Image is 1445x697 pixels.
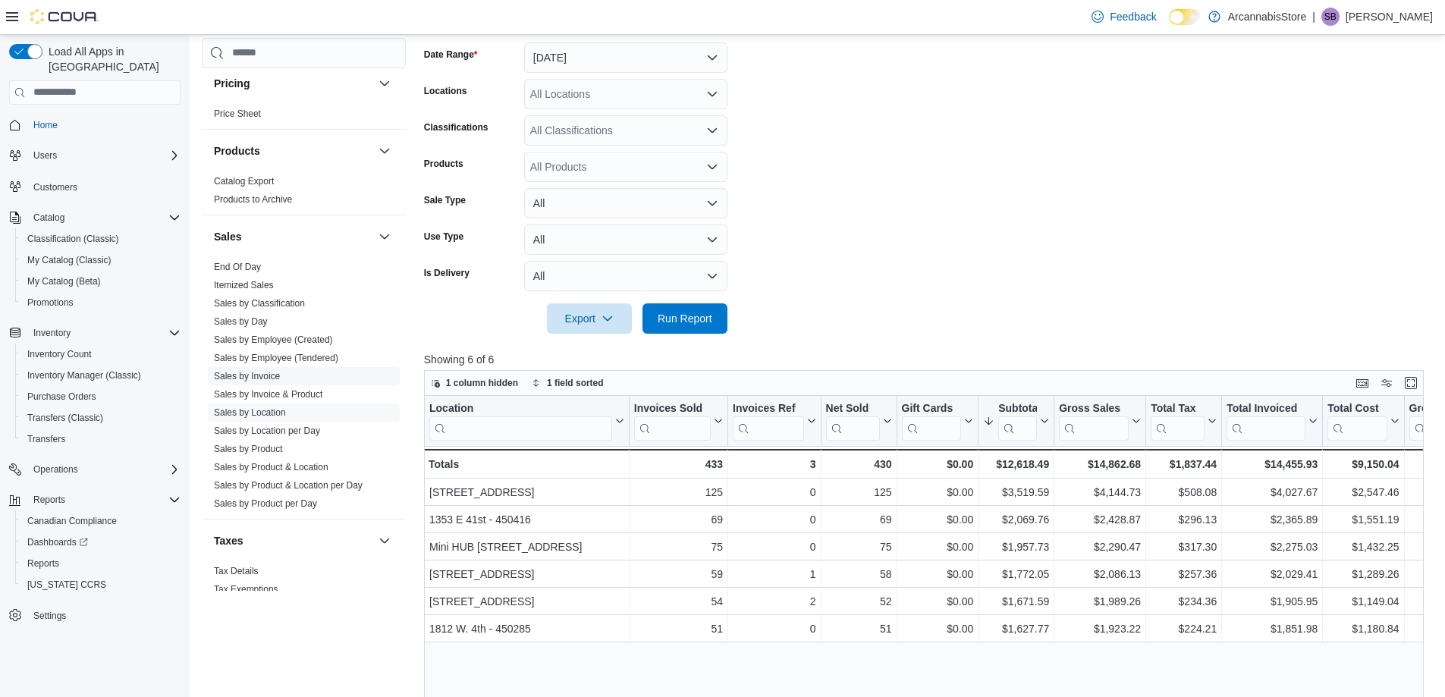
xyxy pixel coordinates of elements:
button: Promotions [15,292,187,313]
div: 54 [634,592,723,611]
a: Tax Exemptions [214,584,278,595]
a: Reports [21,554,65,573]
span: Products to Archive [214,193,292,206]
span: Inventory Count [21,345,181,363]
div: Subtotal [998,402,1037,441]
button: Invoices Sold [634,402,723,441]
h3: Products [214,143,260,159]
button: Open list of options [706,161,718,173]
div: 69 [634,510,723,529]
span: Home [27,115,181,134]
span: Transfers (Classic) [27,412,103,424]
a: Inventory Count [21,345,98,363]
div: $317.30 [1151,538,1217,556]
div: 2 [733,592,815,611]
button: All [524,188,727,218]
button: Sales [214,229,372,244]
span: Feedback [1110,9,1156,24]
button: Inventory [3,322,187,344]
div: Total Invoiced [1227,402,1305,441]
div: Gross Sales [1059,402,1129,441]
div: $2,290.47 [1059,538,1141,556]
label: Products [424,158,463,170]
button: Net Sold [825,402,891,441]
button: Run Report [642,303,727,334]
button: Settings [3,604,187,626]
span: Tax Exemptions [214,583,278,595]
span: Itemized Sales [214,279,274,291]
div: 433 [634,455,723,473]
a: Price Sheet [214,108,261,119]
button: Gift Cards [901,402,973,441]
a: Purchase Orders [21,388,102,406]
span: Catalog Export [214,175,274,187]
div: $1,289.26 [1327,565,1399,583]
div: Pricing [202,105,406,129]
button: Products [375,142,394,160]
span: Price Sheet [214,108,261,120]
span: Canadian Compliance [27,515,117,527]
a: Dashboards [21,533,94,551]
div: Net Sold [825,402,879,416]
div: $1,957.73 [983,538,1049,556]
nav: Complex example [9,108,181,666]
div: Total Cost [1327,402,1387,441]
div: $0.00 [901,483,973,501]
div: 125 [825,483,891,501]
div: $2,029.41 [1227,565,1318,583]
button: Inventory Manager (Classic) [15,365,187,386]
span: Reports [27,491,181,509]
span: Operations [33,463,78,476]
div: $0.00 [901,455,973,473]
a: Sales by Invoice [214,371,280,381]
span: My Catalog (Beta) [21,272,181,290]
div: $1,837.44 [1151,455,1217,473]
label: Classifications [424,121,488,133]
a: Home [27,116,64,134]
div: 52 [825,592,891,611]
div: $0.00 [901,565,973,583]
div: 75 [634,538,723,556]
button: Classification (Classic) [15,228,187,250]
span: Sales by Invoice [214,370,280,382]
div: Location [429,402,612,416]
span: Inventory Manager (Classic) [21,366,181,385]
span: My Catalog (Beta) [27,275,101,287]
button: Users [3,145,187,166]
span: Tax Details [214,565,259,577]
div: $1,551.19 [1327,510,1399,529]
div: 125 [634,483,723,501]
button: 1 field sorted [526,374,610,392]
button: Total Cost [1327,402,1399,441]
button: Taxes [214,533,372,548]
a: Classification (Classic) [21,230,125,248]
label: Sale Type [424,194,466,206]
button: Reports [15,553,187,574]
div: Net Sold [825,402,879,441]
div: Mini HUB [STREET_ADDRESS] [429,538,624,556]
div: 3 [733,455,815,473]
button: Total Invoiced [1227,402,1318,441]
span: Catalog [27,209,181,227]
a: Promotions [21,294,80,312]
a: Sales by Day [214,316,268,327]
div: 58 [825,565,891,583]
p: | [1312,8,1315,26]
a: Feedback [1085,2,1162,32]
a: My Catalog (Beta) [21,272,107,290]
div: Products [202,172,406,215]
span: Sales by Classification [214,297,305,309]
div: Location [429,402,612,441]
div: Invoices Sold [634,402,711,441]
a: Dashboards [15,532,187,553]
button: Gross Sales [1059,402,1141,441]
div: [STREET_ADDRESS] [429,483,624,501]
div: $3,519.59 [983,483,1049,501]
div: Invoices Ref [733,402,803,416]
span: Reports [27,557,59,570]
span: Catalog [33,212,64,224]
button: [DATE] [524,42,727,73]
a: Customers [27,178,83,196]
div: 51 [825,620,891,638]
